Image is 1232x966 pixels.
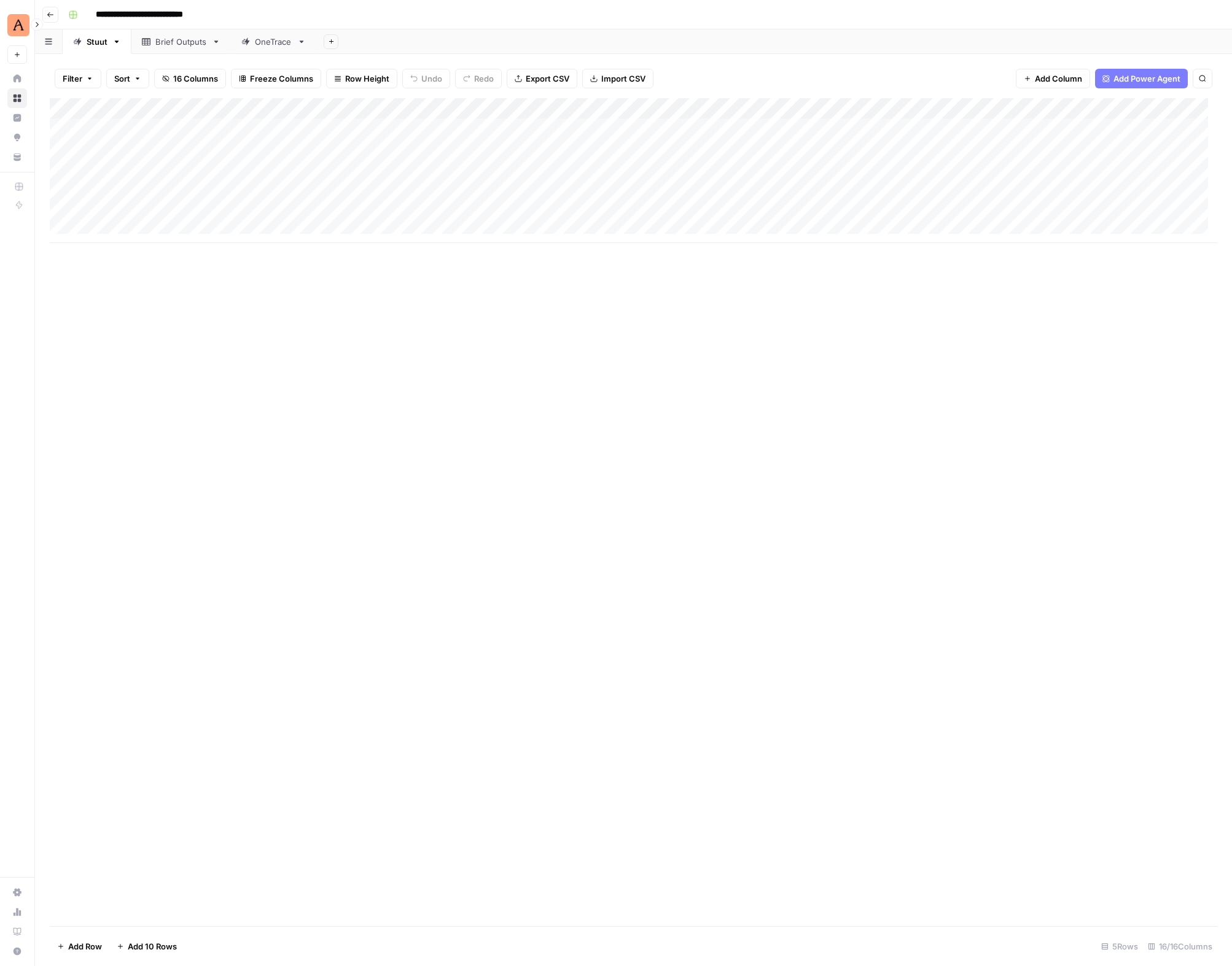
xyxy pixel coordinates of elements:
a: Browse [7,88,27,108]
button: 16 Columns [154,69,226,88]
span: Sort [114,72,130,85]
a: OneTrace [231,29,316,54]
div: Stuut [87,36,107,48]
a: Stuut [63,29,131,54]
button: Redo [455,69,502,88]
button: Sort [106,69,149,88]
span: Redo [474,72,494,85]
button: Add Column [1016,69,1090,88]
span: Add Column [1035,72,1082,85]
span: Import CSV [601,72,645,85]
button: Import CSV [582,69,653,88]
button: Export CSV [507,69,577,88]
a: Settings [7,883,27,902]
span: Freeze Columns [250,72,313,85]
span: Undo [421,72,442,85]
a: Learning Hub [7,922,27,941]
a: Insights [7,108,27,128]
a: Usage [7,902,27,922]
span: 16 Columns [173,72,218,85]
a: Your Data [7,147,27,167]
button: Undo [402,69,450,88]
button: Filter [55,69,101,88]
a: Home [7,69,27,88]
div: 16/16 Columns [1143,937,1217,956]
img: Animalz Logo [7,14,29,36]
div: OneTrace [255,36,292,48]
span: Filter [63,72,82,85]
button: Workspace: Animalz [7,10,27,41]
span: Add Row [68,940,102,952]
button: Freeze Columns [231,69,321,88]
button: Row Height [326,69,397,88]
div: Brief Outputs [155,36,207,48]
button: Add 10 Rows [109,937,184,956]
span: Export CSV [526,72,569,85]
a: Brief Outputs [131,29,231,54]
span: Add Power Agent [1113,72,1180,85]
button: Add Row [50,937,109,956]
button: Help + Support [7,941,27,961]
span: Add 10 Rows [128,940,177,952]
span: Row Height [345,72,389,85]
div: 5 Rows [1096,937,1143,956]
a: Opportunities [7,128,27,147]
button: Add Power Agent [1095,69,1188,88]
